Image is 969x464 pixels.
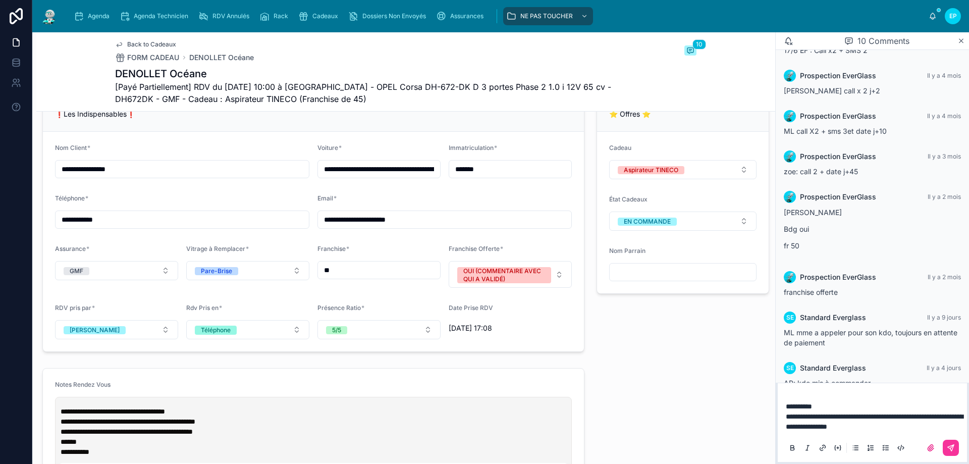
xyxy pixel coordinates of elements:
[684,45,696,58] button: 10
[927,72,961,79] span: Il y a 4 mois
[345,7,433,25] a: Dossiers Non Envoyés
[784,379,871,387] span: AP: kdo mis à commander
[449,304,493,312] span: Date Prise RDV
[784,167,858,176] span: zoe: call 2 + date j+45
[927,112,961,120] span: Il y a 4 mois
[927,314,961,321] span: Il y a 9 jours
[71,7,117,25] a: Agenda
[784,46,868,55] span: 17/6 EF : Call x2 + SMS 2
[927,364,961,372] span: Il y a 4 jours
[449,245,500,252] span: Franchise Offerte
[195,7,256,25] a: RDV Annulés
[857,35,909,47] span: 10 Comments
[115,40,176,48] a: Back to Cadeaux
[189,53,254,63] a: DENOLLET Océane
[449,144,494,151] span: Immatriculation
[800,192,876,202] span: Prospection EverGlass
[70,326,120,334] div: [PERSON_NAME]
[624,166,678,174] div: Aspirateur TINECO
[312,12,338,20] span: Cadeaux
[55,381,111,388] span: Notes Rendez Vous
[295,7,345,25] a: Cadeaux
[928,193,961,200] span: Il y a 2 mois
[609,195,648,203] span: État Cadeaux
[800,71,876,81] span: Prospection EverGlass
[503,7,593,25] a: NE PAS TOUCHER
[70,267,83,275] div: GMF
[134,12,188,20] span: Agenda Technicien
[692,39,706,49] span: 10
[784,224,961,234] p: Bdg oui
[55,245,86,252] span: Assurance
[55,261,178,280] button: Select Button
[186,320,309,339] button: Select Button
[317,144,338,151] span: Voiture
[449,261,572,288] button: Select Button
[800,313,866,323] span: Standard Everglass
[449,323,572,333] span: [DATE] 17:08
[186,245,245,252] span: Vitrage à Remplacer
[186,304,219,312] span: Rdv Pris en
[201,267,232,275] div: Pare-Brise
[463,267,545,283] div: OUI (COMMENTAIRE AVEC QUI A VALIDÉ)
[362,12,426,20] span: Dossiers Non Envoyés
[117,7,195,25] a: Agenda Technicien
[88,12,110,20] span: Agenda
[784,288,838,296] span: franchise offerte
[609,160,757,179] button: Select Button
[317,245,346,252] span: Franchise
[786,314,794,322] span: SE
[55,320,178,339] button: Select Button
[949,12,957,20] span: EP
[201,326,231,335] div: Téléphone
[256,7,295,25] a: Rack
[55,144,87,151] span: Nom Client
[784,207,961,218] p: [PERSON_NAME]
[55,110,135,118] span: ❗Les Indispensables❗
[624,218,671,226] div: EN COMMANDE
[274,12,288,20] span: Rack
[186,261,309,280] button: Select Button
[609,212,757,231] button: Select Button
[55,304,91,312] span: RDV pris par
[784,86,880,95] span: [PERSON_NAME] call x 2 j+2
[800,363,866,373] span: Standard Everglass
[784,328,957,347] span: ML mme a appeler pour son kdo, toujours en attente de paiement
[450,12,483,20] span: Assurances
[800,272,876,282] span: Prospection EverGlass
[433,7,491,25] a: Assurances
[127,40,176,48] span: Back to Cadeaux
[115,81,621,105] span: [Payé Partiellement] RDV du [DATE] 10:00 à [GEOGRAPHIC_DATA] - OPEL Corsa DH-672-DK D 3 portes Ph...
[928,273,961,281] span: Il y a 2 mois
[212,12,249,20] span: RDV Annulés
[609,144,631,151] span: Cadeau
[784,127,887,135] span: ML call X2 + sms 3et date j+10
[784,240,961,251] p: fr 50
[317,304,361,312] span: Présence Ratio
[67,5,929,27] div: scrollable content
[800,151,876,162] span: Prospection EverGlass
[609,110,651,118] span: ⭐ Offres ⭐
[609,247,645,254] span: Nom Parrain
[317,194,333,202] span: Email
[55,194,85,202] span: Téléphone
[115,53,179,63] a: FORM CADEAU
[40,8,59,24] img: App logo
[928,152,961,160] span: Il y a 3 mois
[127,53,179,63] span: FORM CADEAU
[317,320,441,339] button: Select Button
[520,12,573,20] span: NE PAS TOUCHER
[332,326,341,334] div: 5/5
[800,111,876,121] span: Prospection EverGlass
[786,364,794,372] span: SE
[115,67,621,81] h1: DENOLLET Océane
